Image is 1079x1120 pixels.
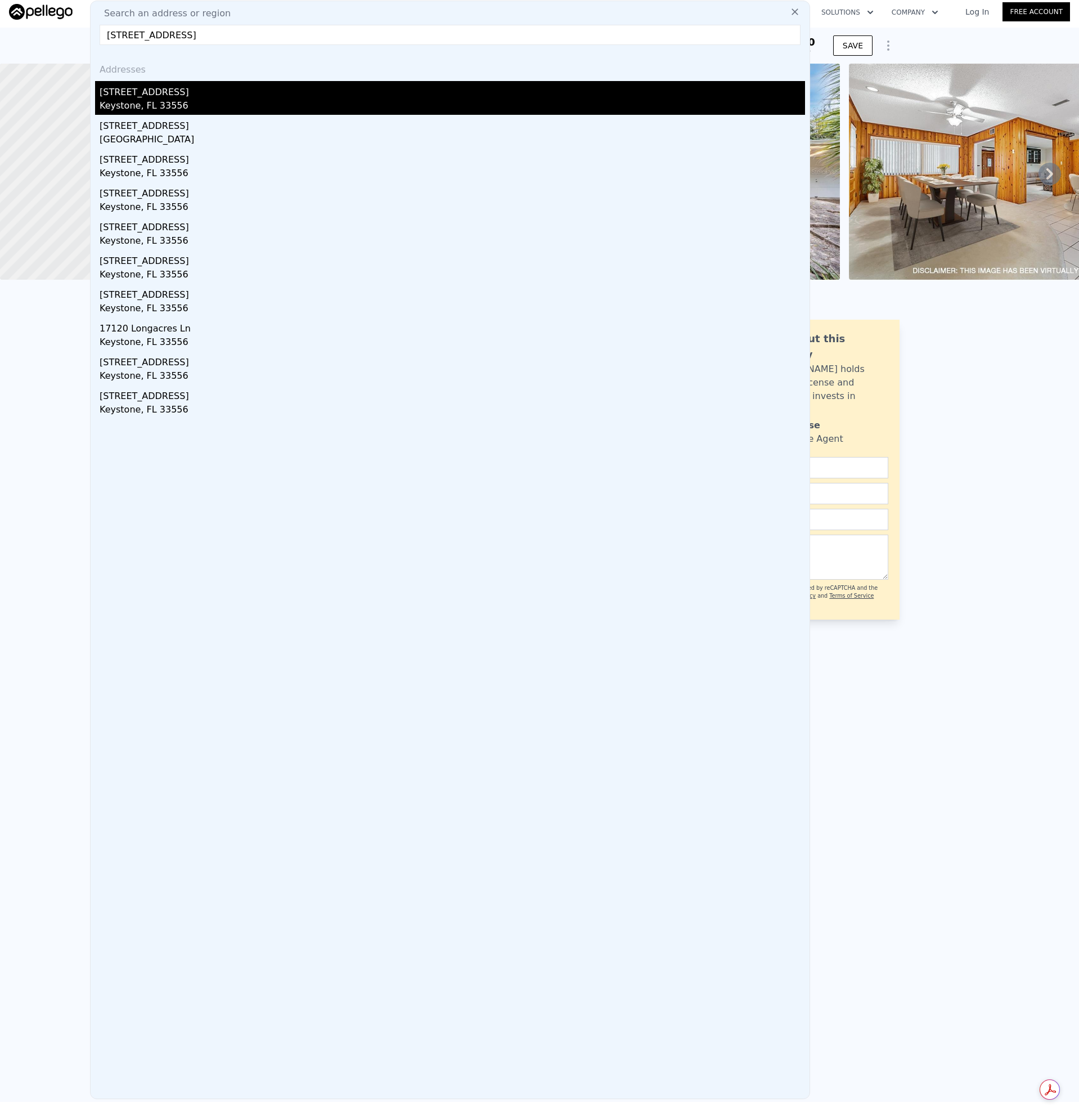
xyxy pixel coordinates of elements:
div: Keystone, FL 33556 [100,167,805,182]
div: Keystone, FL 33556 [100,369,805,385]
div: [STREET_ADDRESS] [100,115,805,133]
div: [STREET_ADDRESS] [100,284,805,302]
div: Addresses [95,54,805,81]
div: [GEOGRAPHIC_DATA] [100,133,805,149]
div: [STREET_ADDRESS] [100,216,805,234]
div: This site is protected by reCAPTCHA and the Google and apply. [758,584,888,608]
button: Solutions [812,2,883,23]
div: [PERSON_NAME] holds a broker license and personally invests in this area [763,362,888,416]
div: [STREET_ADDRESS] [100,351,805,369]
div: Violet Rose [763,419,820,432]
div: [STREET_ADDRESS] [100,250,805,268]
img: Pellego [9,4,73,20]
div: Keystone, FL 33556 [100,200,805,216]
input: Enter an address, city, region, neighborhood or zip code [100,25,801,45]
div: 17120 Longacres Ln [100,317,805,335]
div: Keystone, FL 33556 [100,268,805,284]
div: [STREET_ADDRESS] [100,385,805,403]
div: Keystone, FL 33556 [100,302,805,317]
a: Log In [952,6,1002,17]
div: [STREET_ADDRESS] [100,149,805,167]
div: Ask about this property [763,331,888,362]
a: Free Account [1002,2,1070,21]
button: Show Options [877,34,900,57]
div: [STREET_ADDRESS] [100,182,805,200]
div: Keystone, FL 33556 [100,403,805,419]
a: Terms of Service [829,593,874,599]
button: Company [883,2,947,23]
div: Keystone, FL 33556 [100,335,805,351]
div: [STREET_ADDRESS] [100,81,805,99]
span: Search an address or region [95,7,231,20]
div: Keystone, FL 33556 [100,99,805,115]
div: Keystone, FL 33556 [100,234,805,250]
button: SAVE [833,35,873,56]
